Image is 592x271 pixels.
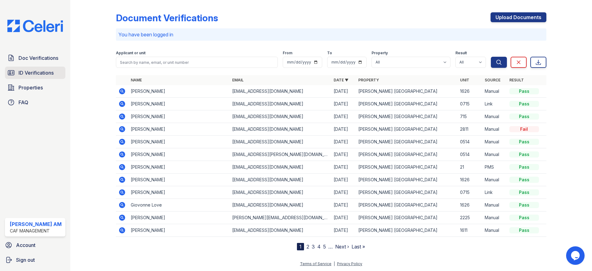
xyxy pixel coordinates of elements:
[482,85,507,98] td: Manual
[5,96,65,109] a: FAQ
[491,12,546,22] a: Upload Documents
[18,84,43,91] span: Properties
[116,51,146,55] label: Applicant or unit
[331,98,356,110] td: [DATE]
[458,161,482,174] td: 21
[18,69,54,76] span: ID Verifications
[458,186,482,199] td: 0715
[482,211,507,224] td: Manual
[482,224,507,237] td: Manual
[297,243,304,250] div: 1
[509,177,539,183] div: Pass
[331,211,356,224] td: [DATE]
[356,174,457,186] td: [PERSON_NAME] [GEOGRAPHIC_DATA]
[128,224,230,237] td: [PERSON_NAME]
[131,78,142,82] a: Name
[306,244,309,250] a: 2
[331,174,356,186] td: [DATE]
[128,186,230,199] td: [PERSON_NAME]
[10,220,62,228] div: [PERSON_NAME] AM
[283,51,292,55] label: From
[128,148,230,161] td: [PERSON_NAME]
[128,199,230,211] td: Giovonne Love
[356,211,457,224] td: [PERSON_NAME] [GEOGRAPHIC_DATA]
[331,110,356,123] td: [DATE]
[372,51,388,55] label: Property
[5,52,65,64] a: Doc Verifications
[356,199,457,211] td: [PERSON_NAME] [GEOGRAPHIC_DATA]
[482,123,507,136] td: Manual
[230,224,331,237] td: [EMAIL_ADDRESS][DOMAIN_NAME]
[327,51,332,55] label: To
[458,98,482,110] td: 0715
[5,67,65,79] a: ID Verifications
[334,78,348,82] a: Date ▼
[337,261,362,266] a: Privacy Policy
[455,51,467,55] label: Result
[335,244,349,250] a: Next ›
[331,85,356,98] td: [DATE]
[356,148,457,161] td: [PERSON_NAME] [GEOGRAPHIC_DATA]
[331,123,356,136] td: [DATE]
[509,113,539,120] div: Pass
[356,224,457,237] td: [PERSON_NAME] [GEOGRAPHIC_DATA]
[509,151,539,158] div: Pass
[509,202,539,208] div: Pass
[482,110,507,123] td: Manual
[458,148,482,161] td: 0514
[509,164,539,170] div: Pass
[312,244,315,250] a: 3
[356,110,457,123] td: [PERSON_NAME] [GEOGRAPHIC_DATA]
[458,85,482,98] td: 1626
[2,239,68,251] a: Account
[331,186,356,199] td: [DATE]
[458,136,482,148] td: 0514
[128,85,230,98] td: [PERSON_NAME]
[458,224,482,237] td: 1611
[230,186,331,199] td: [EMAIL_ADDRESS][DOMAIN_NAME]
[482,136,507,148] td: Manual
[116,12,218,23] div: Document Verifications
[128,174,230,186] td: [PERSON_NAME]
[356,85,457,98] td: [PERSON_NAME] [GEOGRAPHIC_DATA]
[317,244,321,250] a: 4
[230,98,331,110] td: [EMAIL_ADDRESS][DOMAIN_NAME]
[230,85,331,98] td: [EMAIL_ADDRESS][DOMAIN_NAME]
[128,123,230,136] td: [PERSON_NAME]
[458,211,482,224] td: 2225
[482,98,507,110] td: Link
[485,78,500,82] a: Source
[2,254,68,266] a: Sign out
[116,57,278,68] input: Search by name, email, or unit number
[232,78,244,82] a: Email
[458,199,482,211] td: 1626
[128,136,230,148] td: [PERSON_NAME]
[118,31,544,38] p: You have been logged in
[331,161,356,174] td: [DATE]
[230,148,331,161] td: [EMAIL_ADDRESS][PERSON_NAME][DOMAIN_NAME]
[460,78,469,82] a: Unit
[458,110,482,123] td: 715
[351,244,365,250] a: Last »
[230,123,331,136] td: [EMAIL_ADDRESS][DOMAIN_NAME]
[509,139,539,145] div: Pass
[300,261,331,266] a: Terms of Service
[358,78,379,82] a: Property
[331,136,356,148] td: [DATE]
[230,110,331,123] td: [EMAIL_ADDRESS][DOMAIN_NAME]
[323,244,326,250] a: 5
[566,246,586,265] iframe: chat widget
[16,256,35,264] span: Sign out
[10,228,62,234] div: CAF Management
[334,261,335,266] div: |
[509,88,539,94] div: Pass
[230,136,331,148] td: [EMAIL_ADDRESS][DOMAIN_NAME]
[356,98,457,110] td: [PERSON_NAME] [GEOGRAPHIC_DATA]
[2,20,68,32] img: CE_Logo_Blue-a8612792a0a2168367f1c8372b55b34899dd931a85d93a1a3d3e32e68fde9ad4.png
[128,161,230,174] td: [PERSON_NAME]
[16,241,35,249] span: Account
[331,199,356,211] td: [DATE]
[18,99,28,106] span: FAQ
[328,243,333,250] span: …
[331,148,356,161] td: [DATE]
